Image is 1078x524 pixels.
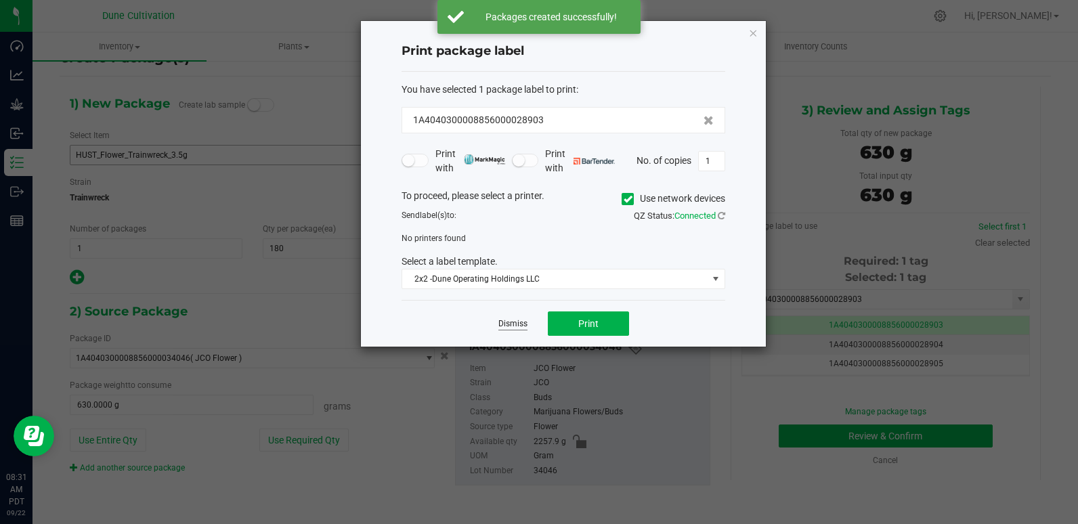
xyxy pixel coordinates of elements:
span: Print with [545,147,615,175]
span: Print with [435,147,505,175]
span: No. of copies [637,154,691,165]
div: : [402,83,725,97]
img: mark_magic_cybra.png [464,154,505,165]
span: 2x2 -Dune Operating Holdings LLC [402,269,708,288]
div: To proceed, please select a printer. [391,189,735,209]
iframe: Resource center [14,416,54,456]
a: Dismiss [498,318,527,330]
button: Print [548,311,629,336]
img: bartender.png [574,158,615,165]
span: No printers found [402,234,466,243]
div: Select a label template. [391,255,735,269]
span: label(s) [420,211,447,220]
span: You have selected 1 package label to print [402,84,576,95]
h4: Print package label [402,43,725,60]
span: QZ Status: [634,211,725,221]
span: 1A4040300008856000028903 [413,113,544,127]
div: Packages created successfully! [471,10,630,24]
span: Print [578,318,599,329]
label: Use network devices [622,192,725,206]
span: Connected [674,211,716,221]
span: Send to: [402,211,456,220]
